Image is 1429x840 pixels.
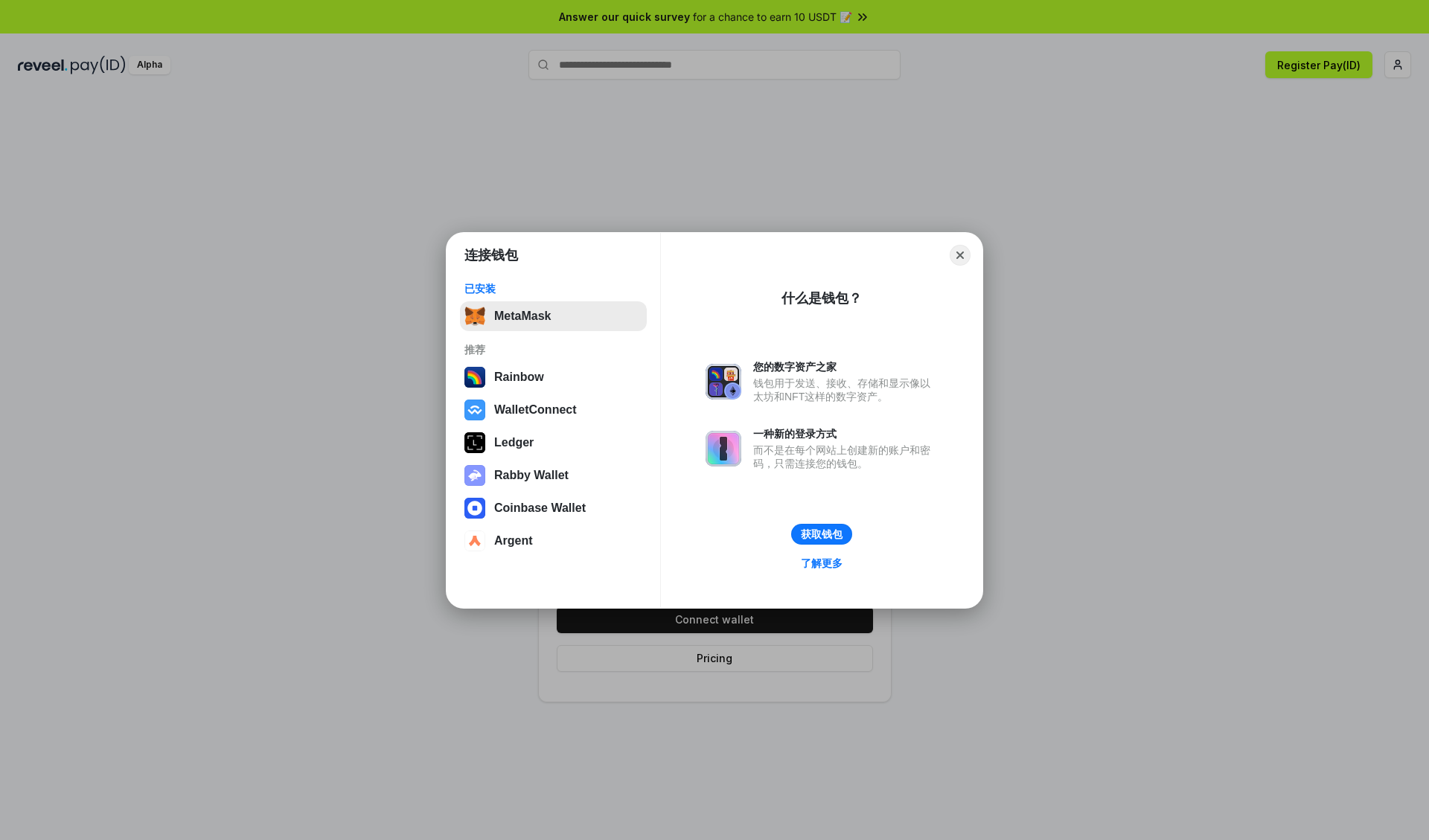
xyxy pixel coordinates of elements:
[950,245,971,266] button: Close
[494,501,586,515] div: Coinbase Wallet
[460,395,647,425] button: WalletConnect
[706,431,741,467] img: svg+xml,%3Csvg%20xmlns%3D%22http%3A%2F%2Fwww.w3.org%2F2000%2Fsvg%22%20fill%3D%22none%22%20viewBox...
[464,282,642,295] div: 已安装
[464,343,642,356] div: 推荐
[753,427,938,440] div: 一种新的登录方式
[460,301,647,331] button: MetaMask
[753,376,938,403] div: 钱包用于发送、接收、存储和显示像以太坊和NFT这样的数字资产。
[460,493,647,523] button: Coinbase Wallet
[460,428,647,458] button: Ledger
[460,526,647,556] button: Argent
[460,362,647,392] button: Rainbow
[494,469,569,482] div: Rabby Wallet
[494,534,533,548] div: Argent
[801,528,843,541] div: 获取钱包
[464,465,485,486] img: svg+xml,%3Csvg%20xmlns%3D%22http%3A%2F%2Fwww.w3.org%2F2000%2Fsvg%22%20fill%3D%22none%22%20viewBox...
[464,530,485,551] img: svg+xml,%3Csvg%20width%3D%2228%22%20height%3D%2228%22%20viewBox%3D%220%200%2028%2028%22%20fill%3D...
[464,306,485,327] img: svg+xml,%3Csvg%20fill%3D%22none%22%20height%3D%2233%22%20viewBox%3D%220%200%2035%2033%22%20width%...
[494,371,544,384] div: Rainbow
[494,436,534,449] div: Ledger
[460,461,647,490] button: Rabby Wallet
[494,310,551,323] div: MetaMask
[791,524,852,545] button: 获取钱包
[464,432,485,453] img: svg+xml,%3Csvg%20xmlns%3D%22http%3A%2F%2Fwww.w3.org%2F2000%2Fsvg%22%20width%3D%2228%22%20height%3...
[792,554,851,573] a: 了解更多
[753,360,938,373] div: 您的数字资产之家
[494,403,577,417] div: WalletConnect
[464,246,518,264] h1: 连接钱包
[781,289,862,307] div: 什么是钱包？
[464,367,485,388] img: svg+xml,%3Csvg%20width%3D%22120%22%20height%3D%22120%22%20viewBox%3D%220%200%20120%20120%22%20fil...
[706,364,741,400] img: svg+xml,%3Csvg%20xmlns%3D%22http%3A%2F%2Fwww.w3.org%2F2000%2Fsvg%22%20fill%3D%22none%22%20viewBox...
[801,557,843,570] div: 了解更多
[464,400,485,420] img: svg+xml,%3Csvg%20width%3D%2228%22%20height%3D%2228%22%20viewBox%3D%220%200%2028%2028%22%20fill%3D...
[464,498,485,519] img: svg+xml,%3Csvg%20width%3D%2228%22%20height%3D%2228%22%20viewBox%3D%220%200%2028%2028%22%20fill%3D...
[753,443,938,470] div: 而不是在每个网站上创建新的账户和密码，只需连接您的钱包。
